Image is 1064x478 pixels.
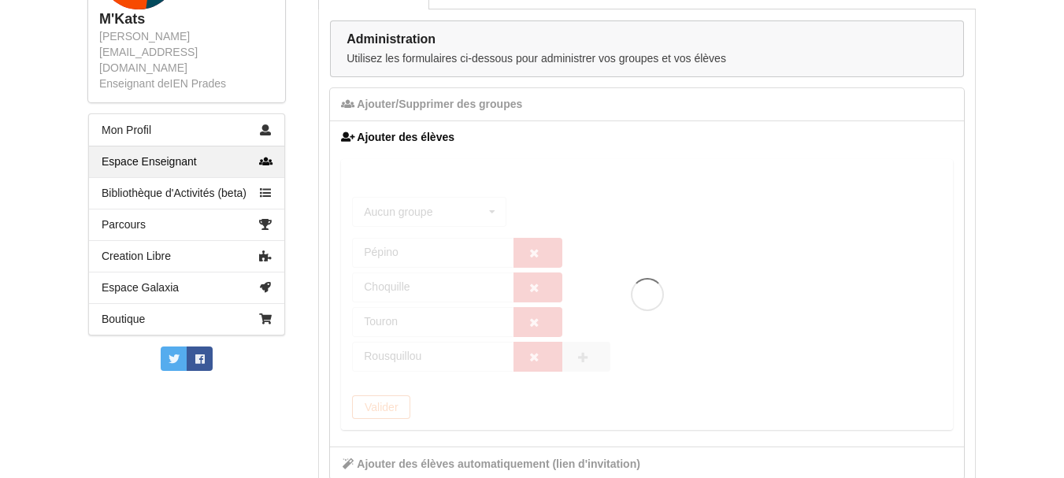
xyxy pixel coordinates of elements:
[330,88,964,120] div: Ajouter/Supprimer des groupes
[99,10,274,28] div: M'Kats
[89,209,284,240] a: Parcours
[89,114,284,146] a: Mon Profil
[347,50,947,66] p: Utilisez les formulaires ci-dessous pour administrer vos groupes et vos élèves
[99,28,274,76] div: [PERSON_NAME][EMAIL_ADDRESS][DOMAIN_NAME]
[89,146,284,177] a: Espace Enseignant
[89,303,284,335] a: Boutique
[89,240,284,272] a: Creation Libre
[330,120,964,154] div: Ajouter des élèves
[347,31,947,47] div: Administration
[99,76,274,91] div: Enseignant de IEN Prades
[89,177,284,209] a: Bibliothèque d'Activités (beta)
[89,272,284,303] a: Espace Galaxia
